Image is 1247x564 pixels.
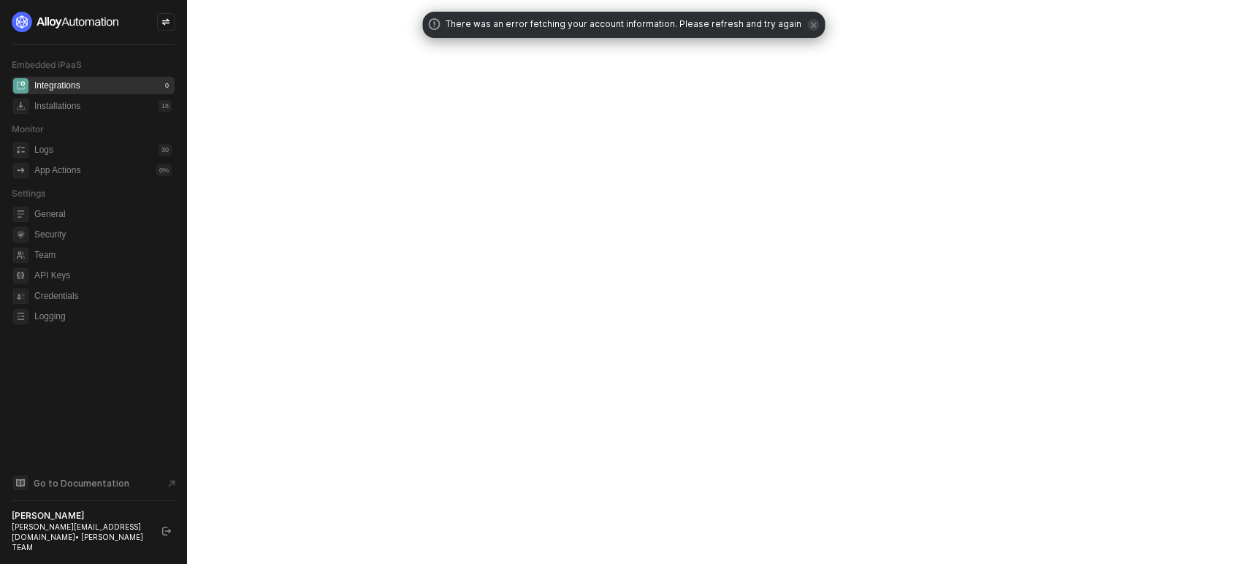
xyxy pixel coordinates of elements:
[13,227,28,243] span: security
[159,144,172,156] div: 30
[34,100,80,113] div: Installations
[34,477,129,489] span: Go to Documentation
[34,164,80,177] div: App Actions
[428,18,440,30] span: icon-exclamation
[34,80,80,92] div: Integrations
[161,18,170,26] span: icon-swap
[12,474,175,492] a: Knowledge Base
[13,207,28,222] span: general
[12,522,149,552] div: [PERSON_NAME][EMAIL_ADDRESS][DOMAIN_NAME] • [PERSON_NAME] TEAM
[12,510,149,522] div: [PERSON_NAME]
[13,163,28,178] span: icon-app-actions
[13,78,28,94] span: integrations
[12,59,82,70] span: Embedded iPaaS
[13,248,28,263] span: team
[12,123,44,134] span: Monitor
[34,246,172,264] span: Team
[12,12,120,32] img: logo
[164,476,179,491] span: document-arrow
[13,289,28,304] span: credentials
[34,267,172,284] span: API Keys
[13,309,28,324] span: logging
[159,100,172,112] div: 18
[34,226,172,243] span: Security
[162,80,172,91] div: 0
[34,308,172,325] span: Logging
[12,12,175,32] a: logo
[34,144,53,156] div: Logs
[34,287,172,305] span: Credentials
[13,476,28,490] span: documentation
[156,164,172,176] div: 0 %
[12,188,45,199] span: Settings
[446,18,801,32] span: There was an error fetching your account information. Please refresh and try again
[34,205,172,223] span: General
[162,527,171,536] span: logout
[13,142,28,158] span: icon-logs
[807,19,819,31] span: icon-close
[13,268,28,283] span: api-key
[13,99,28,114] span: installations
